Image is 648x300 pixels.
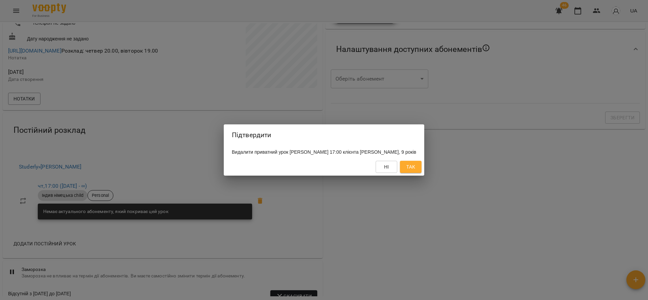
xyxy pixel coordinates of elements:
span: Ні [384,163,389,171]
h2: Підтвердити [232,130,416,140]
button: Ні [376,161,397,173]
button: Так [400,161,422,173]
div: Видалити приватний урок [PERSON_NAME] 17:00 клієнта [PERSON_NAME], 9 років [224,146,424,158]
span: Так [406,163,415,171]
